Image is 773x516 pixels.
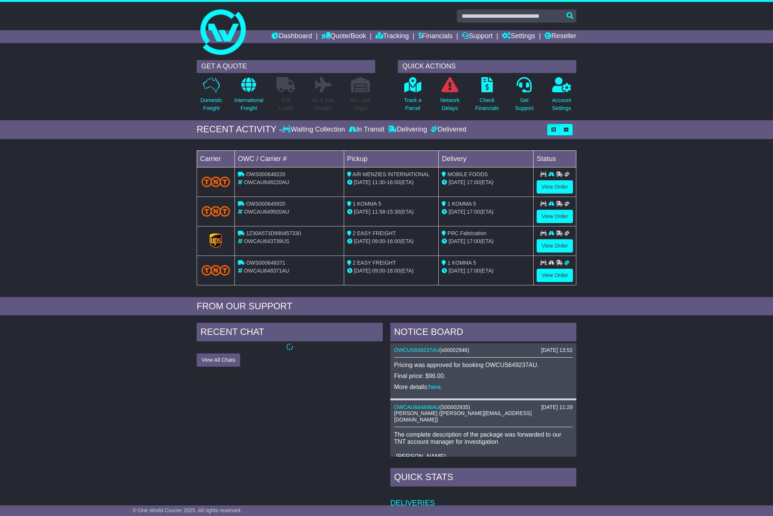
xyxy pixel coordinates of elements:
p: Air & Sea Freight [312,96,334,112]
div: GET A QUOTE [197,60,375,73]
span: 16:00 [387,179,400,185]
span: [DATE] [354,268,371,274]
span: [DATE] [449,209,465,215]
span: 17:00 [467,238,480,244]
span: OWS000649920 [246,201,286,207]
span: OWCAU648220AU [244,179,289,185]
span: [DATE] [449,179,465,185]
p: Air / Sea Depot [350,96,371,112]
span: 2 EASY FREIGHT [353,260,396,266]
a: DomesticFreight [200,77,223,116]
a: Quote/Book [321,30,366,43]
a: View Order [537,180,573,194]
span: PRC Fabrication [447,230,486,236]
a: AccountSettings [552,77,572,116]
span: OWS000648371 [246,260,286,266]
div: QUICK ACTIONS [398,60,576,73]
a: NetworkDelays [440,77,460,116]
a: View Order [537,210,573,223]
div: [DATE] 11:29 [541,404,573,411]
p: Track a Parcel [404,96,421,112]
a: Tracking [376,30,409,43]
div: ( ) [394,347,573,353]
p: International Freight [234,96,263,112]
div: Quick Stats [390,468,576,488]
span: OWCAU648371AU [244,268,289,274]
img: GetCarrierServiceLogo [210,233,222,248]
div: Delivering [386,126,429,134]
div: FROM OUR SUPPORT [197,301,576,312]
p: Full Loads [276,96,295,112]
td: OWC / Carrier # [235,150,344,167]
img: TNT_Domestic.png [202,177,230,187]
a: Dashboard [272,30,312,43]
span: 17:00 [467,209,480,215]
td: Carrier [197,150,235,167]
td: Deliveries [390,488,576,508]
div: (ETA) [442,208,530,216]
div: - (ETA) [347,267,436,275]
a: Financials [418,30,453,43]
span: 16:00 [387,268,400,274]
span: [DATE] [354,209,371,215]
p: More details: . [394,383,573,390]
a: Reseller [545,30,576,43]
div: (ETA) [442,178,530,186]
div: Delivered [429,126,466,134]
span: AIR MENZIES INTERNATIONAL [352,171,430,177]
a: View Order [537,269,573,282]
span: [DATE] [449,238,465,244]
span: 15:30 [387,209,400,215]
a: OWCAU644846AU [394,404,439,410]
span: 17:00 [467,268,480,274]
div: RECENT CHAT [197,323,383,343]
button: View All Chats [197,353,240,367]
a: Settings [502,30,535,43]
div: In Transit [347,126,386,134]
a: CheckFinancials [475,77,500,116]
span: s00002946 [441,347,467,353]
p: Pricing was approved for booking OWCUS649237AU. [394,361,573,369]
div: ( ) [394,404,573,411]
img: TNT_Domestic.png [202,265,230,275]
p: Network Delays [440,96,459,112]
div: (ETA) [442,267,530,275]
p: Domestic Freight [200,96,222,112]
span: 09:00 [372,268,385,274]
div: RECENT ACTIVITY - [197,124,282,135]
span: © One World Courier 2025. All rights reserved. [133,507,242,513]
div: (ETA) [442,237,530,245]
a: Track aParcel [404,77,422,116]
span: 2 EASY FREIGHT [353,230,396,236]
span: 1 KOMMA 5 [353,201,381,207]
span: OWCAU643739US [244,238,289,244]
a: here [429,384,441,390]
p: Get Support [515,96,534,112]
span: [DATE] [449,268,465,274]
span: MOBILE FOODS [447,171,488,177]
span: 1 KOMMA 5 [447,260,476,266]
a: Support [462,30,492,43]
span: 17:00 [467,179,480,185]
p: The complete description of the package was forwarded to our TNT account manager for investigatio... [394,431,573,460]
a: InternationalFreight [234,77,264,116]
td: Status [534,150,576,167]
td: Delivery [439,150,534,167]
img: TNT_Domestic.png [202,206,230,216]
span: 09:00 [372,238,385,244]
span: S00002935 [441,404,469,410]
span: 1Z30A573D990457330 [246,230,301,236]
div: Waiting Collection [282,126,347,134]
div: NOTICE BOARD [390,323,576,343]
p: Final price: $96.00. [394,372,573,380]
a: OWCUS649237AU [394,347,439,353]
div: [DATE] 13:52 [541,347,573,353]
div: - (ETA) [347,237,436,245]
span: [DATE] [354,179,371,185]
p: Check Financials [475,96,499,112]
div: - (ETA) [347,208,436,216]
a: GetSupport [515,77,534,116]
span: 1 KOMMA 5 [447,201,476,207]
span: 11:58 [372,209,385,215]
span: OWCAU649920AU [244,209,289,215]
